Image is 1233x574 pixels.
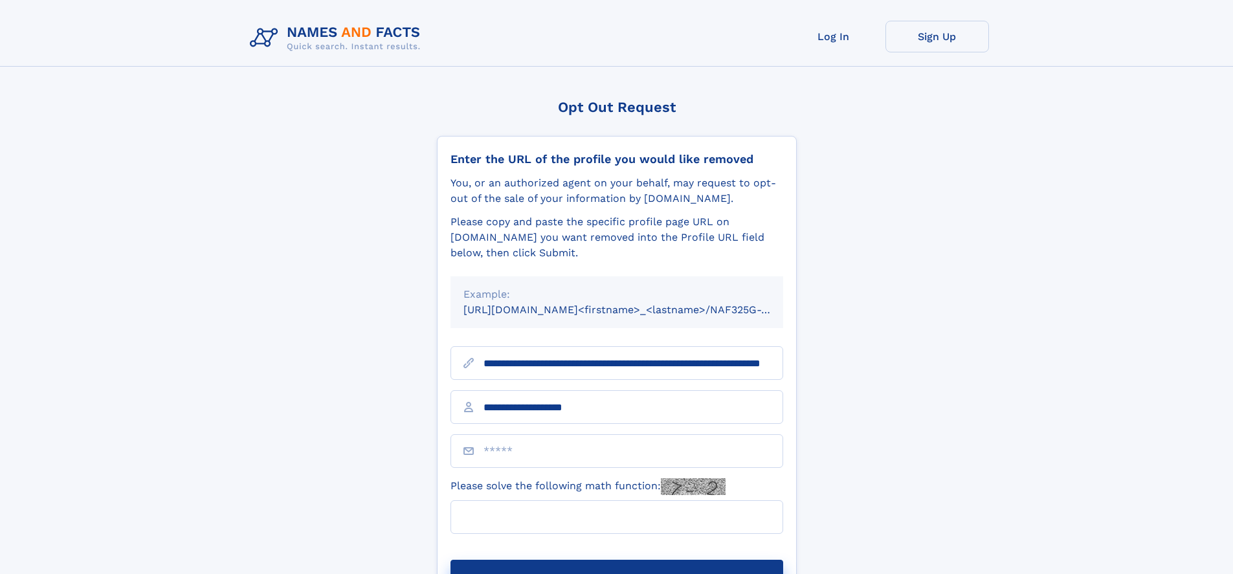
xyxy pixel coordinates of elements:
[450,478,726,495] label: Please solve the following math function:
[245,21,431,56] img: Logo Names and Facts
[437,99,797,115] div: Opt Out Request
[885,21,989,52] a: Sign Up
[450,175,783,206] div: You, or an authorized agent on your behalf, may request to opt-out of the sale of your informatio...
[782,21,885,52] a: Log In
[463,304,808,316] small: [URL][DOMAIN_NAME]<firstname>_<lastname>/NAF325G-xxxxxxxx
[463,287,770,302] div: Example:
[450,214,783,261] div: Please copy and paste the specific profile page URL on [DOMAIN_NAME] you want removed into the Pr...
[450,152,783,166] div: Enter the URL of the profile you would like removed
